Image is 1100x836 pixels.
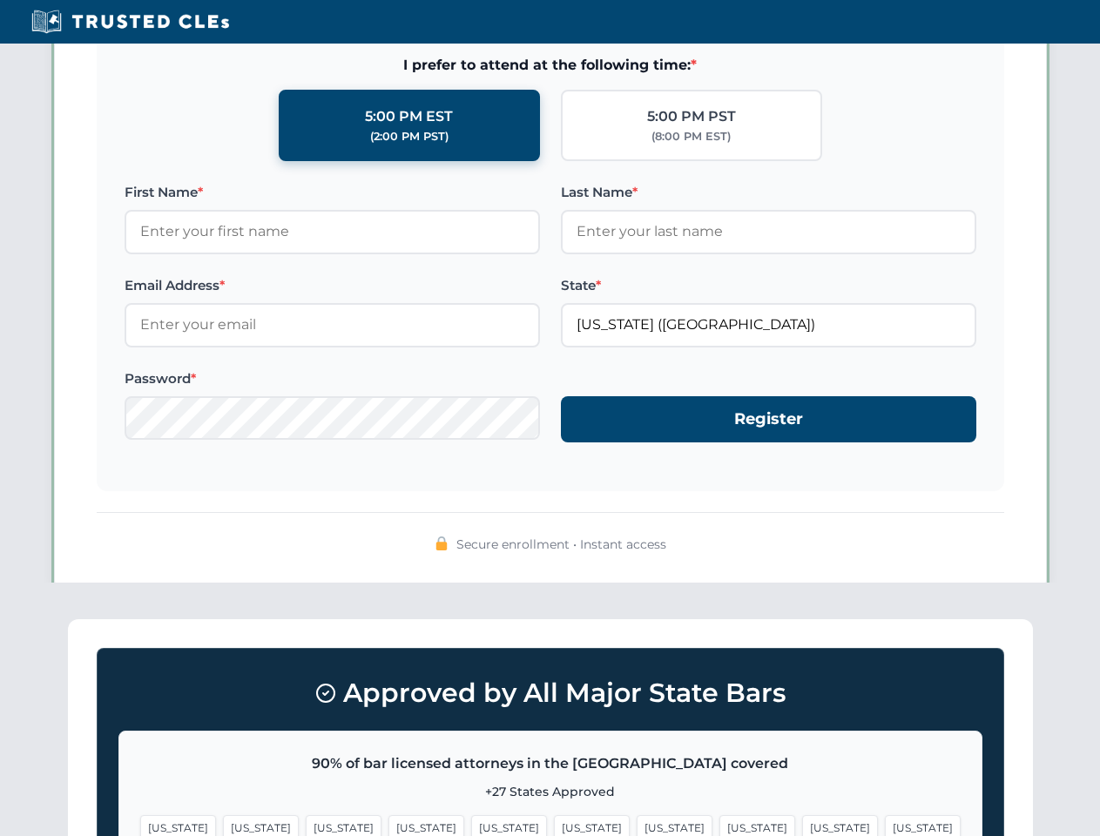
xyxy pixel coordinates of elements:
[561,275,976,296] label: State
[561,396,976,442] button: Register
[561,210,976,253] input: Enter your last name
[365,105,453,128] div: 5:00 PM EST
[140,782,961,801] p: +27 States Approved
[456,535,666,554] span: Secure enrollment • Instant access
[125,182,540,203] label: First Name
[370,128,449,145] div: (2:00 PM PST)
[435,536,449,550] img: 🔒
[140,752,961,775] p: 90% of bar licensed attorneys in the [GEOGRAPHIC_DATA] covered
[125,210,540,253] input: Enter your first name
[561,303,976,347] input: Florida (FL)
[561,182,976,203] label: Last Name
[125,275,540,296] label: Email Address
[125,368,540,389] label: Password
[125,54,976,77] span: I prefer to attend at the following time:
[118,670,982,717] h3: Approved by All Major State Bars
[125,303,540,347] input: Enter your email
[651,128,731,145] div: (8:00 PM EST)
[26,9,234,35] img: Trusted CLEs
[647,105,736,128] div: 5:00 PM PST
